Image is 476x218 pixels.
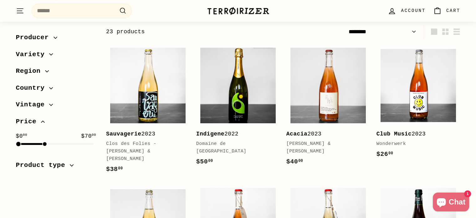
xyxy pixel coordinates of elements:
b: Sauvagerie [106,131,141,137]
span: $40 [286,158,303,165]
a: Cart [429,2,464,20]
span: Region [16,66,45,77]
div: Wonderwerk [376,140,454,148]
button: Variety [16,48,96,65]
sup: 00 [118,166,123,171]
span: Vintage [16,99,49,110]
a: Sauvagerie2023Clos des Folies - [PERSON_NAME] & [PERSON_NAME] [106,44,190,181]
span: $26 [376,151,393,158]
button: Vintage [16,98,96,115]
button: Producer [16,31,96,48]
span: Producer [16,32,54,43]
div: Clos des Folies - [PERSON_NAME] & [PERSON_NAME] [106,140,184,163]
span: Variety [16,49,49,60]
div: 2023 [106,130,184,139]
span: $38 [106,166,123,173]
b: Indigene [196,131,224,137]
inbox-online-store-chat: Shopify online store chat [431,193,471,213]
span: Price [16,116,41,127]
a: Indigene2022Domaine de [GEOGRAPHIC_DATA] [196,44,280,173]
div: Domaine de [GEOGRAPHIC_DATA] [196,140,274,155]
span: Cart [446,7,460,14]
span: Account [401,7,425,14]
span: Country [16,83,49,93]
b: Acacia [286,131,308,137]
button: Price [16,115,96,132]
span: $70 [81,132,96,141]
div: 2023 [376,130,454,139]
button: Country [16,81,96,98]
sup: 00 [208,159,213,163]
button: Product type [16,158,96,175]
button: Region [16,64,96,81]
sup: 00 [298,159,303,163]
sup: 00 [23,133,27,137]
a: Club Music2023Wonderwerk [376,44,460,166]
sup: 00 [92,133,96,137]
b: Club Music [376,131,412,137]
a: Account [384,2,429,20]
div: 2023 [286,130,364,139]
span: $50 [196,158,213,165]
div: 23 products [106,27,283,36]
a: Acacia2023[PERSON_NAME] & [PERSON_NAME] [286,44,370,173]
div: [PERSON_NAME] & [PERSON_NAME] [286,140,364,155]
span: $0 [16,132,27,141]
sup: 00 [388,151,393,156]
span: Product type [16,160,70,171]
div: 2022 [196,130,274,139]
